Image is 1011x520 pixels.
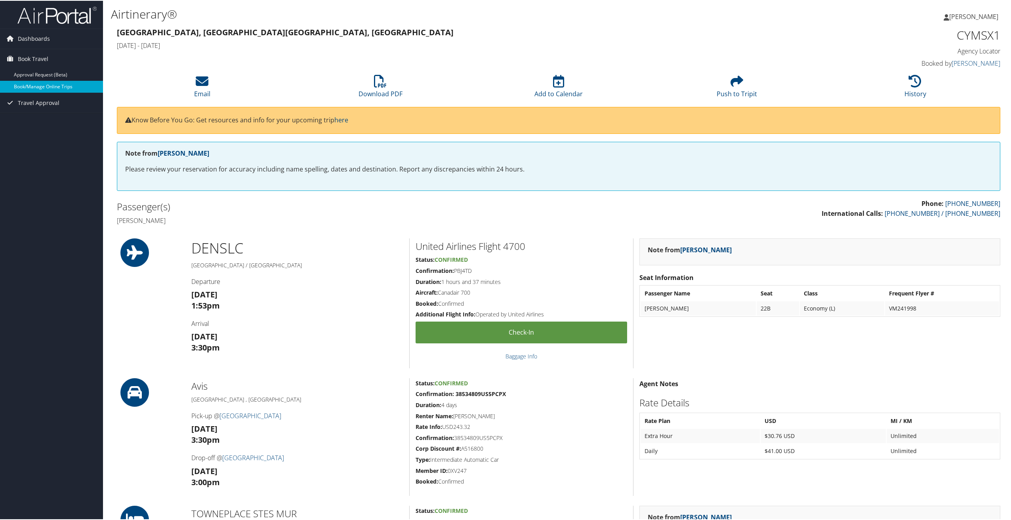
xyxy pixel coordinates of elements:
strong: Booked: [416,477,438,484]
strong: [DATE] [191,330,217,341]
strong: Note from [125,148,209,157]
strong: International Calls: [822,208,883,217]
td: Unlimited [887,443,999,457]
th: Seat [757,286,799,300]
a: History [904,78,926,97]
strong: Confirmation: [416,433,454,441]
h4: Departure [191,276,403,285]
a: Baggage Info [506,352,537,359]
strong: Duration: [416,400,441,408]
span: Confirmed [435,379,468,386]
h1: Airtinerary® [111,5,708,22]
p: Please review your reservation for accuracy including name spelling, dates and destination. Repor... [125,164,992,174]
span: Travel Approval [18,92,59,112]
strong: Confirmation: [416,266,454,274]
h5: 1 hours and 37 minutes [416,277,627,285]
h5: 0XV247 [416,466,627,474]
h1: DEN SLC [191,238,403,257]
td: $41.00 USD [761,443,886,457]
a: Download PDF [359,78,402,97]
h5: Canadair 700 [416,288,627,296]
strong: Note from [648,245,732,253]
h2: Rate Details [639,395,1000,409]
th: Passenger Name [641,286,755,300]
h1: CYMSX1 [788,26,1000,43]
h2: Passenger(s) [117,199,553,213]
td: Daily [641,443,759,457]
h5: [GEOGRAPHIC_DATA] , [GEOGRAPHIC_DATA] [191,395,403,403]
h5: Confirmed [416,299,627,307]
strong: [DATE] [191,423,217,433]
td: $30.76 USD [761,428,886,442]
strong: Seat Information [639,272,694,281]
h5: Operated by United Airlines [416,310,627,318]
strong: Duration: [416,277,441,285]
strong: Confirmation: 38534809US5PCPX [416,389,506,397]
a: [PHONE_NUMBER] [945,198,1000,207]
h5: 4 days [416,400,627,408]
h5: Intermediate Automatic Car [416,455,627,463]
h5: 38534809US5PCPX [416,433,627,441]
strong: Member ID: [416,466,448,474]
span: Confirmed [435,255,468,263]
th: Rate Plan [641,413,759,427]
a: Add to Calendar [534,78,583,97]
strong: Rate Info: [416,422,442,430]
strong: 3:00pm [191,476,220,487]
th: MI / KM [887,413,999,427]
strong: 3:30pm [191,341,220,352]
strong: Status: [416,506,435,514]
h2: United Airlines Flight 4700 [416,239,627,252]
td: VM241998 [885,301,999,315]
strong: Status: [416,255,435,263]
h2: TOWNEPLACE STES MUR [191,506,403,520]
strong: 3:30pm [191,434,220,444]
td: [PERSON_NAME] [641,301,755,315]
td: Economy (L) [800,301,884,315]
a: [PERSON_NAME] [680,245,732,253]
th: USD [761,413,886,427]
strong: 1:53pm [191,299,220,310]
td: Unlimited [887,428,999,442]
h4: Booked by [788,58,1000,67]
a: [PERSON_NAME] [158,148,209,157]
span: Confirmed [435,506,468,514]
a: here [334,115,348,124]
a: Email [194,78,210,97]
a: [PERSON_NAME] [944,4,1006,28]
h5: A516800 [416,444,627,452]
strong: [DATE] [191,465,217,476]
strong: Type: [416,455,430,463]
a: [GEOGRAPHIC_DATA] [222,453,284,461]
h4: [PERSON_NAME] [117,215,553,224]
strong: [GEOGRAPHIC_DATA], [GEOGRAPHIC_DATA] [GEOGRAPHIC_DATA], [GEOGRAPHIC_DATA] [117,26,454,37]
h4: Drop-off @ [191,453,403,461]
h4: Arrival [191,318,403,327]
strong: Renter Name: [416,411,453,419]
h5: USD243.32 [416,422,627,430]
td: 22B [757,301,799,315]
th: Frequent Flyer # [885,286,999,300]
img: airportal-logo.png [17,5,97,24]
strong: Agent Notes [639,379,678,387]
h5: PBJ4TD [416,266,627,274]
h4: Pick-up @ [191,411,403,419]
a: Check-in [416,321,627,343]
a: [GEOGRAPHIC_DATA] [219,411,281,419]
strong: Phone: [921,198,944,207]
h2: Avis [191,379,403,392]
span: [PERSON_NAME] [949,11,998,20]
span: Book Travel [18,48,48,68]
td: Extra Hour [641,428,759,442]
th: Class [800,286,884,300]
h5: Confirmed [416,477,627,485]
strong: Aircraft: [416,288,438,295]
strong: Additional Flight Info: [416,310,475,317]
h5: [PERSON_NAME] [416,411,627,419]
strong: Corp Discount #: [416,444,461,451]
p: Know Before You Go: Get resources and info for your upcoming trip [125,114,992,125]
span: Dashboards [18,28,50,48]
strong: [DATE] [191,288,217,299]
h4: Agency Locator [788,46,1000,55]
strong: Status: [416,379,435,386]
